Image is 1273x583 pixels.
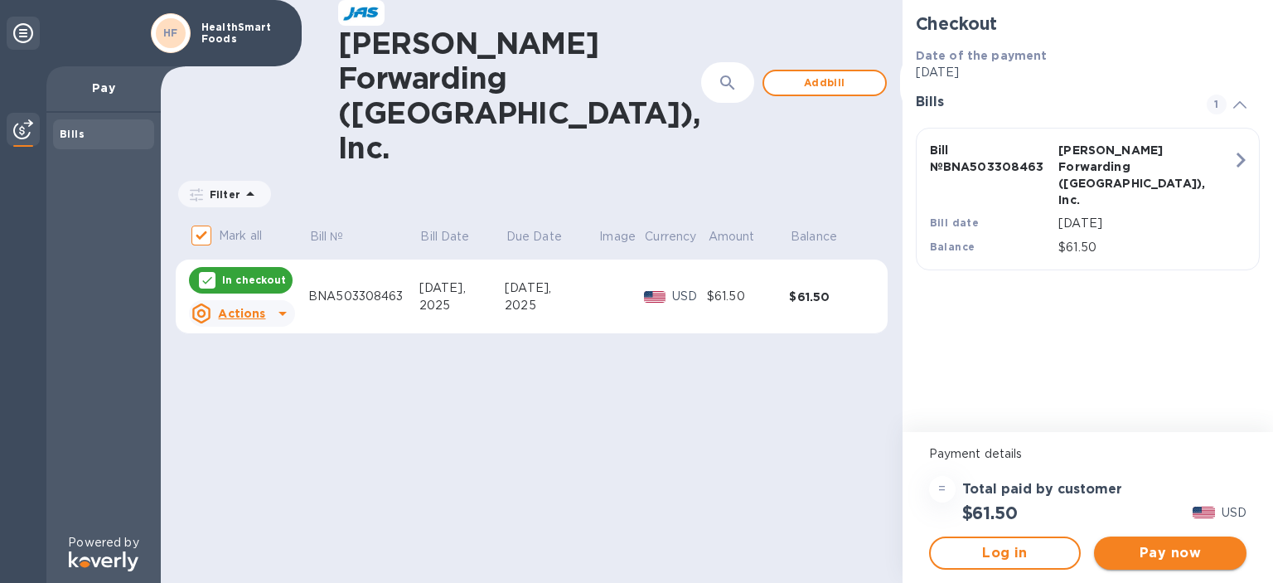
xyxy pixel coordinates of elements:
[219,227,262,245] p: Mark all
[1058,239,1232,256] p: $61.50
[505,297,598,314] div: 2025
[1094,537,1246,570] button: Pay now
[1058,142,1181,208] p: [PERSON_NAME] Forwarding ([GEOGRAPHIC_DATA]), Inc.
[709,228,755,245] p: Amount
[916,49,1048,62] b: Date of the payment
[707,288,789,305] div: $61.50
[930,240,975,253] b: Balance
[916,128,1260,270] button: Bill №BNA503308463[PERSON_NAME] Forwarding ([GEOGRAPHIC_DATA]), Inc.Bill date[DATE]Balance$61.50
[68,534,138,551] p: Powered by
[419,297,505,314] div: 2025
[1107,543,1233,563] span: Pay now
[645,228,696,245] p: Currency
[644,291,666,303] img: USD
[338,26,701,165] h1: [PERSON_NAME] Forwarding ([GEOGRAPHIC_DATA]), Inc.
[916,13,1260,34] h2: Checkout
[930,216,980,229] b: Bill date
[789,289,872,305] div: $61.50
[672,288,707,305] p: USD
[1058,215,1232,232] p: [DATE]
[929,537,1082,570] button: Log in
[310,228,344,245] p: Bill №
[1222,504,1246,522] p: USD
[420,228,469,245] p: Bill Date
[962,482,1122,498] h3: Total paid by customer
[1207,95,1227,114] span: 1
[506,228,562,245] p: Due Date
[944,543,1067,563] span: Log in
[762,70,887,96] button: Addbill
[201,22,284,45] p: HealthSmart Foods
[916,95,1187,110] h3: Bills
[222,273,286,287] p: In checkout
[310,228,365,245] span: Bill №
[929,476,956,503] div: =
[505,279,598,297] div: [DATE],
[791,228,837,245] p: Balance
[420,228,491,245] span: Bill Date
[60,128,85,140] b: Bills
[929,445,1246,463] p: Payment details
[218,307,265,320] u: Actions
[60,80,148,96] p: Pay
[962,503,1018,523] h2: $61.50
[308,288,419,305] div: BNA503308463
[777,73,872,93] span: Add bill
[791,228,859,245] span: Balance
[1193,507,1215,518] img: USD
[163,27,178,39] b: HF
[419,279,505,297] div: [DATE],
[916,64,1260,81] p: [DATE]
[599,228,636,245] p: Image
[930,142,1053,175] p: Bill № BNA503308463
[506,228,583,245] span: Due Date
[709,228,777,245] span: Amount
[203,187,240,202] p: Filter
[69,551,138,571] img: Logo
